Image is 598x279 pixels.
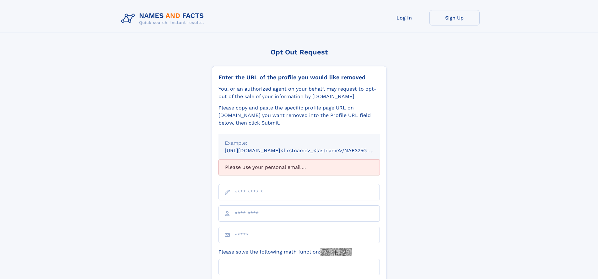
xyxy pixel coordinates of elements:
small: [URL][DOMAIN_NAME]<firstname>_<lastname>/NAF325G-xxxxxxxx [225,148,392,153]
a: Sign Up [429,10,480,25]
a: Log In [379,10,429,25]
div: Opt Out Request [212,48,386,56]
label: Please solve the following math function: [218,248,352,256]
div: You, or an authorized agent on your behalf, may request to opt-out of the sale of your informatio... [218,85,380,100]
div: Please copy and paste the specific profile page URL on [DOMAIN_NAME] you want removed into the Pr... [218,104,380,127]
img: Logo Names and Facts [119,10,209,27]
div: Enter the URL of the profile you would like removed [218,74,380,81]
div: Example: [225,139,374,147]
div: Please use your personal email ... [218,159,380,175]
